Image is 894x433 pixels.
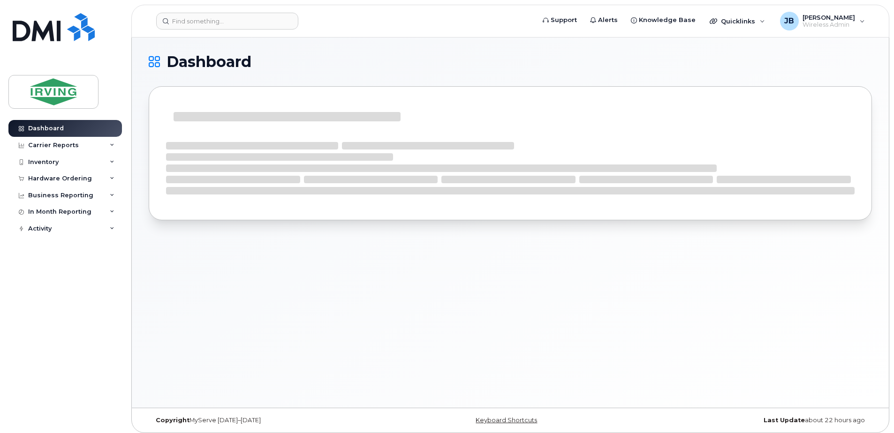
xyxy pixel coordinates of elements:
[149,417,390,424] div: MyServe [DATE]–[DATE]
[167,55,251,69] span: Dashboard
[631,417,872,424] div: about 22 hours ago
[156,417,189,424] strong: Copyright
[476,417,537,424] a: Keyboard Shortcuts
[764,417,805,424] strong: Last Update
